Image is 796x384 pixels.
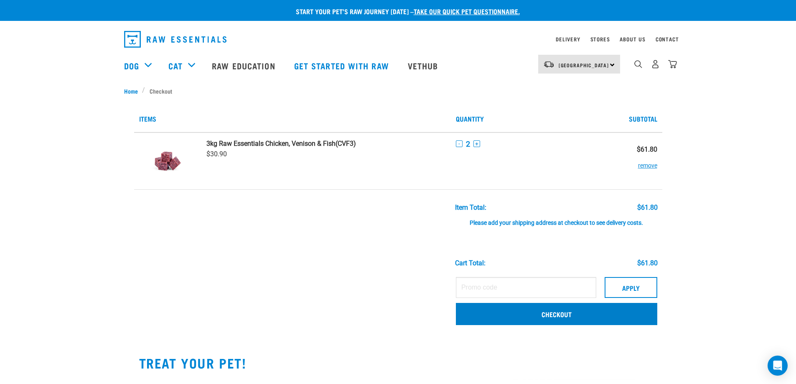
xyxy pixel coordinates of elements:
[456,140,463,147] button: -
[399,49,449,82] a: Vethub
[634,60,642,68] img: home-icon-1@2x.png
[206,140,446,147] a: 3kg Raw Essentials Chicken, Venison & Fish(CVF3)
[168,59,183,72] a: Cat
[768,356,788,376] div: Open Intercom Messenger
[455,259,486,267] div: Cart total:
[206,150,227,158] span: $30.90
[455,204,486,211] div: Item Total:
[456,303,657,325] a: Checkout
[556,38,580,41] a: Delivery
[117,28,679,51] nav: dropdown navigation
[203,49,285,82] a: Raw Education
[456,277,596,298] input: Promo code
[124,59,139,72] a: Dog
[146,140,189,183] img: Raw Essentials Chicken, Venison & Fish
[620,38,645,41] a: About Us
[414,9,520,13] a: take our quick pet questionnaire.
[656,38,679,41] a: Contact
[124,86,142,95] a: Home
[637,204,658,211] div: $61.80
[668,60,677,69] img: home-icon@2x.png
[455,211,658,226] div: Please add your shipping address at checkout to see delivery costs.
[609,105,662,132] th: Subtotal
[451,105,609,132] th: Quantity
[559,64,609,66] span: [GEOGRAPHIC_DATA]
[124,31,226,48] img: Raw Essentials Logo
[466,140,470,148] span: 2
[605,277,657,298] button: Apply
[124,86,672,95] nav: breadcrumbs
[473,140,480,147] button: +
[134,105,451,132] th: Items
[637,259,658,267] div: $61.80
[543,61,554,68] img: van-moving.png
[651,60,660,69] img: user.png
[638,153,657,170] button: remove
[609,132,662,190] td: $61.80
[590,38,610,41] a: Stores
[286,49,399,82] a: Get started with Raw
[206,140,336,147] strong: 3kg Raw Essentials Chicken, Venison & Fish
[139,355,657,370] h2: TREAT YOUR PET!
